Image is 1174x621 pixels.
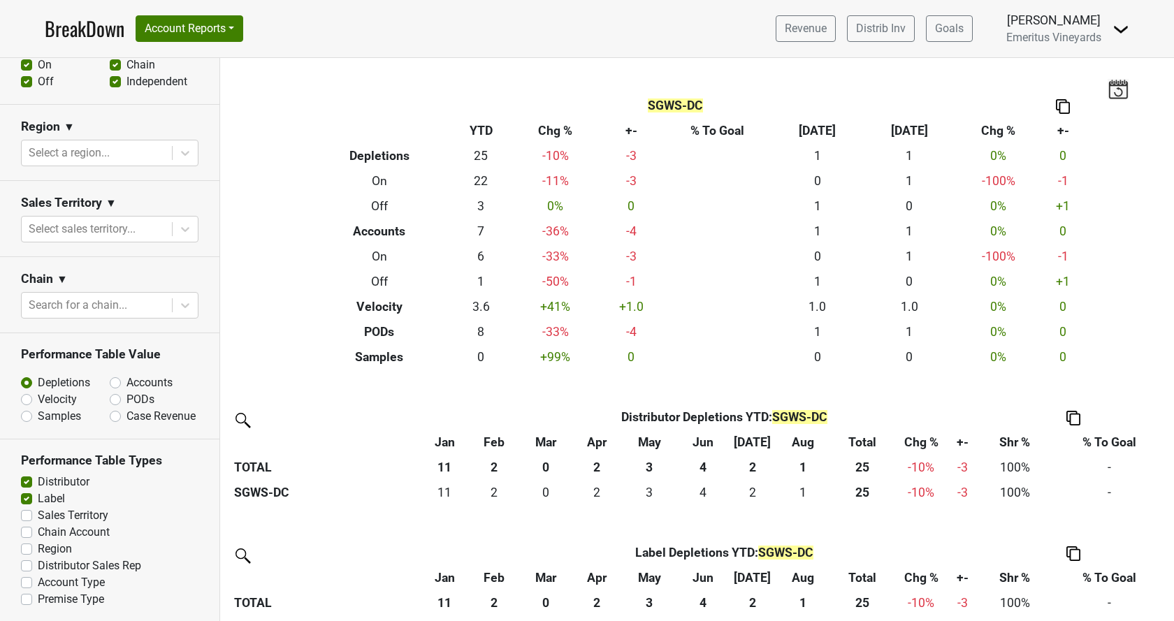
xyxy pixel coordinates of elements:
[470,404,978,430] th: Distributor Depletions YTD :
[231,455,419,480] th: TOTAL
[950,483,975,502] div: -3
[955,219,1041,244] td: 0 %
[470,540,978,565] th: Label Depletions YTD :
[598,269,664,294] td: -1
[576,483,618,502] div: 2
[310,219,450,244] th: Accounts
[678,590,729,615] th: 4
[310,168,450,193] th: On
[955,193,1041,219] td: 0 %
[470,590,519,615] th: 2
[310,193,450,219] th: Off
[863,168,955,193] td: 1
[21,347,198,362] h3: Performance Table Value
[598,244,664,269] td: -3
[419,590,470,615] th: 11
[449,118,512,143] th: YTD
[470,455,519,480] th: 2
[978,455,1051,480] td: 100%
[1041,118,1085,143] th: +-
[231,408,253,430] img: filter
[729,455,776,480] th: 2
[776,455,829,480] th: 1
[470,430,519,455] th: Feb: activate to sort column ascending
[833,483,892,502] div: 25
[572,455,621,480] th: 2
[771,319,864,344] td: 1
[621,430,677,455] th: May: activate to sort column ascending
[863,219,955,244] td: 1
[512,269,598,294] td: -50 %
[449,193,512,219] td: 3
[771,244,864,269] td: 0
[863,319,955,344] td: 1
[473,483,516,502] div: 2
[895,430,948,455] th: Chg %: activate to sort column ascending
[38,474,89,490] label: Distributor
[126,57,155,73] label: Chain
[978,430,1051,455] th: Shr %: activate to sort column ascending
[310,269,450,294] th: Off
[45,14,124,43] a: BreakDown
[519,565,572,590] th: Mar: activate to sort column ascending
[310,294,450,319] th: Velocity
[863,143,955,168] td: 1
[572,565,621,590] th: Apr: activate to sort column ascending
[729,565,776,590] th: Jul: activate to sort column ascending
[895,565,948,590] th: Chg %: activate to sort column ascending
[231,565,419,590] th: &nbsp;: activate to sort column ascending
[729,430,776,455] th: Jul: activate to sort column ascending
[621,565,677,590] th: May: activate to sort column ascending
[231,430,419,455] th: &nbsp;: activate to sort column ascending
[1041,344,1085,370] td: 0
[512,168,598,193] td: -11 %
[231,590,419,615] th: TOTAL
[776,590,829,615] th: 1
[38,391,77,408] label: Velocity
[648,98,703,112] span: SGWS-DC
[598,168,664,193] td: -3
[598,193,664,219] td: 0
[1051,590,1168,615] td: -
[512,294,598,319] td: +41 %
[863,344,955,370] td: 0
[1108,79,1129,98] img: last_updated_date
[1041,269,1085,294] td: +1
[729,480,776,505] td: 2
[776,15,836,42] a: Revenue
[423,483,466,502] div: 11
[21,196,102,210] h3: Sales Territory
[771,193,864,219] td: 1
[895,590,948,615] td: -10 %
[955,294,1041,319] td: 0 %
[955,244,1041,269] td: -100 %
[771,219,864,244] td: 1
[978,565,1051,590] th: Shr %: activate to sort column ascending
[955,269,1041,294] td: 0 %
[830,590,895,615] th: 25
[776,480,829,505] td: 1
[947,430,978,455] th: +-: activate to sort column ascending
[38,490,65,507] label: Label
[1041,319,1085,344] td: 0
[310,143,450,168] th: Depletions
[512,244,598,269] td: -33 %
[776,430,829,455] th: Aug: activate to sort column ascending
[624,483,674,502] div: 3
[57,271,68,288] span: ▼
[729,590,776,615] th: 2
[449,168,512,193] td: 22
[310,344,450,370] th: Samples
[38,57,52,73] label: On
[863,269,955,294] td: 0
[106,195,117,212] span: ▼
[863,244,955,269] td: 1
[38,557,141,574] label: Distributor Sales Rep
[519,455,572,480] th: 0
[512,118,598,143] th: Chg %
[771,168,864,193] td: 0
[771,269,864,294] td: 1
[664,118,771,143] th: % To Goal
[38,73,54,90] label: Off
[863,294,955,319] td: 1.0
